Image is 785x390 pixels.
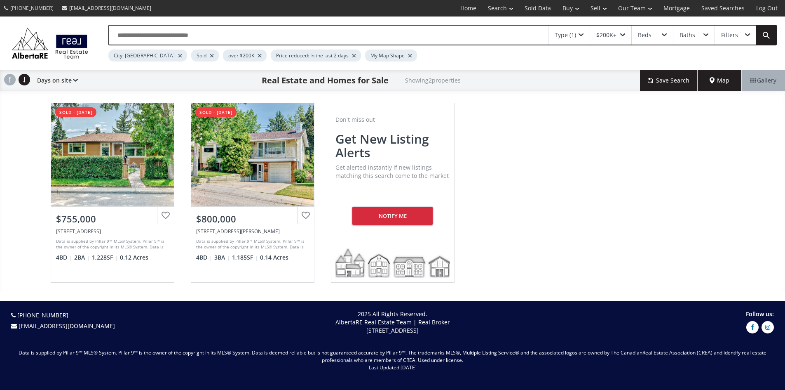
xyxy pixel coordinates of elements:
span: [EMAIL_ADDRESS][DOMAIN_NAME] [69,5,151,12]
div: Beds [638,32,651,38]
a: Don't miss outGet new listing alertsGet alerted instantly if new listings matching this search co... [323,95,463,291]
h2: Showing 2 properties [405,77,461,83]
a: sold - [DATE]$755,000[STREET_ADDRESS]Data is supplied by Pillar 9™ MLS® System. Pillar 9™ is the ... [42,95,183,291]
button: Save Search [640,70,698,91]
div: Map [698,70,741,91]
span: [STREET_ADDRESS] [366,326,419,334]
span: [PHONE_NUMBER] [10,5,54,12]
span: Get alerted instantly if new listings matching this search come to the market [335,163,449,180]
span: 0.14 Acres [260,253,288,262]
div: Gallery [741,70,785,91]
div: Days on site [33,70,78,91]
span: Follow us: [746,310,774,318]
div: Filters [721,32,738,38]
span: 3 BA [214,253,230,262]
span: Map [710,76,729,85]
a: [EMAIL_ADDRESS][DOMAIN_NAME] [19,322,115,330]
div: City: [GEOGRAPHIC_DATA] [108,50,187,61]
a: [PHONE_NUMBER] [17,311,68,319]
div: $755,000 [56,213,169,225]
div: My Map Shape [365,50,417,61]
h2: Get new listing alerts [335,132,450,159]
div: Sold [191,50,219,61]
span: Data is supplied by Pillar 9™ MLS® System. Pillar 9™ is the owner of the copyright in its MLS® Sy... [19,349,642,356]
span: Gallery [750,76,776,85]
span: 4 BD [56,253,72,262]
span: 0.12 Acres [120,253,148,262]
div: 273 Capri Avenue NW, Calgary, AB T2L0H9 [56,228,169,235]
div: 3012 Conrad Drive NW, Calgary, AB T2L 1B4 [196,228,309,235]
span: Don't miss out [335,116,375,123]
span: 4 BD [196,253,212,262]
div: Baths [680,32,695,38]
p: 2025 All Rights Reserved. AlbertaRE Real Estate Team | Real Broker [203,310,582,335]
div: over $200K [223,50,267,61]
a: [EMAIL_ADDRESS][DOMAIN_NAME] [58,0,155,16]
div: $800,000 [196,213,309,225]
div: Data is supplied by Pillar 9™ MLS® System. Pillar 9™ is the owner of the copyright in its MLS® Sy... [196,238,307,251]
img: Logo [8,26,92,61]
div: Data is supplied by Pillar 9™ MLS® System. Pillar 9™ is the owner of the copyright in its MLS® Sy... [56,238,167,251]
span: Real Estate Association (CREA) and identify real estate professionals who are members of CREA. Us... [322,349,766,364]
span: 1,185 SF [232,253,258,262]
span: 1,228 SF [92,253,118,262]
span: 2 BA [74,253,90,262]
a: sold - [DATE]$800,000[STREET_ADDRESS][PERSON_NAME]Data is supplied by Pillar 9™ MLS® System. Pill... [183,95,323,291]
div: Notify me [352,207,433,225]
div: $200K+ [596,32,616,38]
p: Last Updated: [8,364,777,371]
div: Type (1) [555,32,576,38]
div: Price reduced: In the last 2 days [271,50,361,61]
span: [DATE] [401,364,417,371]
h1: Real Estate and Homes for Sale [262,75,389,86]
